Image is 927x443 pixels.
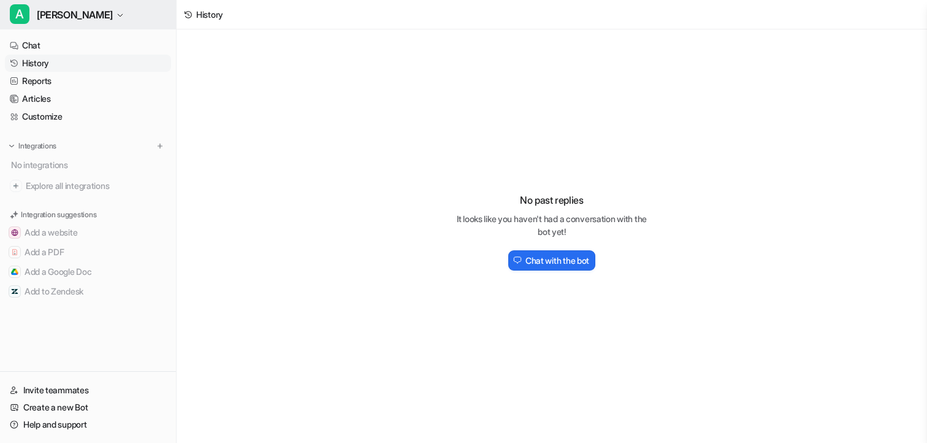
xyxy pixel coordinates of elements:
a: Articles [5,90,171,107]
h3: No past replies [454,193,650,207]
div: History [196,8,223,21]
p: Integrations [18,141,56,151]
img: Add a PDF [11,248,18,256]
span: Explore all integrations [26,176,166,196]
img: expand menu [7,142,16,150]
h2: Chat with the bot [525,254,589,267]
a: Reports [5,72,171,90]
span: [PERSON_NAME] [37,6,113,23]
a: Invite teammates [5,382,171,399]
img: Add a Google Doc [11,268,18,275]
img: Add a website [11,229,18,236]
a: Create a new Bot [5,399,171,416]
a: Help and support [5,416,171,433]
a: Explore all integrations [5,177,171,195]
a: Customize [5,108,171,125]
button: Add a PDFAdd a PDF [5,242,171,262]
div: No integrations [7,155,171,175]
p: It looks like you haven't had a conversation with the bot yet! [454,212,650,238]
img: explore all integrations [10,180,22,192]
img: Add to Zendesk [11,288,18,295]
a: History [5,55,171,72]
button: Add to ZendeskAdd to Zendesk [5,282,171,301]
button: Integrations [5,140,60,152]
button: Add a Google DocAdd a Google Doc [5,262,171,282]
a: Chat [5,37,171,54]
button: Add a websiteAdd a website [5,223,171,242]
button: Chat with the bot [508,250,595,271]
span: A [10,4,29,24]
p: Integration suggestions [21,209,96,220]
img: menu_add.svg [156,142,164,150]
